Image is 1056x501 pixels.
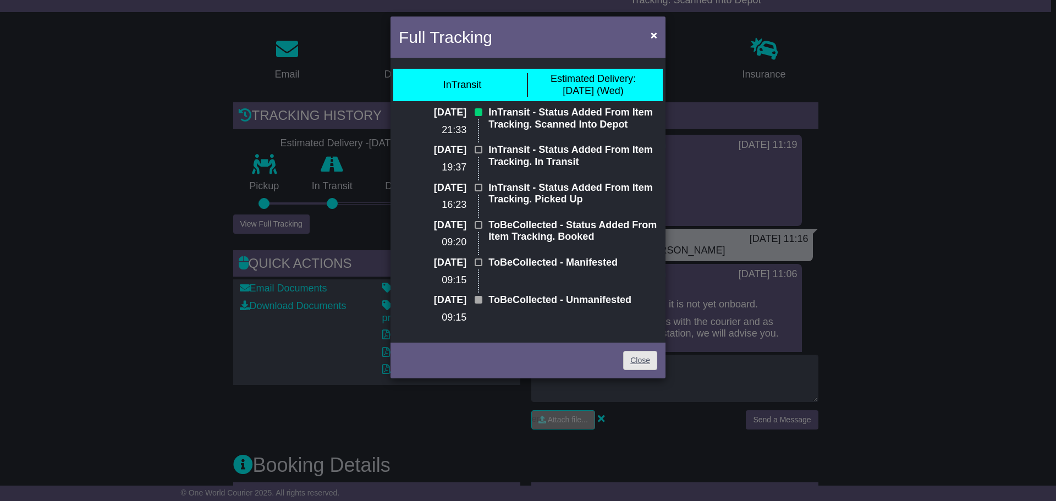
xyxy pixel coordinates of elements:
button: Close [645,24,663,46]
span: × [651,29,657,41]
p: 09:15 [399,312,466,324]
p: [DATE] [399,182,466,194]
div: InTransit [443,79,481,91]
h4: Full Tracking [399,25,492,49]
p: ToBeCollected - Unmanifested [488,294,657,306]
p: [DATE] [399,294,466,306]
div: [DATE] (Wed) [551,73,636,97]
p: 19:37 [399,162,466,174]
p: InTransit - Status Added From Item Tracking. In Transit [488,144,657,168]
p: InTransit - Status Added From Item Tracking. Picked Up [488,182,657,206]
p: 16:23 [399,199,466,211]
p: 09:15 [399,274,466,287]
p: 21:33 [399,124,466,136]
p: ToBeCollected - Status Added From Item Tracking. Booked [488,219,657,243]
span: Estimated Delivery: [551,73,636,84]
p: [DATE] [399,144,466,156]
p: InTransit - Status Added From Item Tracking. Scanned Into Depot [488,107,657,130]
p: [DATE] [399,107,466,119]
p: 09:20 [399,236,466,249]
p: ToBeCollected - Manifested [488,257,657,269]
a: Close [623,351,657,370]
p: [DATE] [399,257,466,269]
p: [DATE] [399,219,466,232]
